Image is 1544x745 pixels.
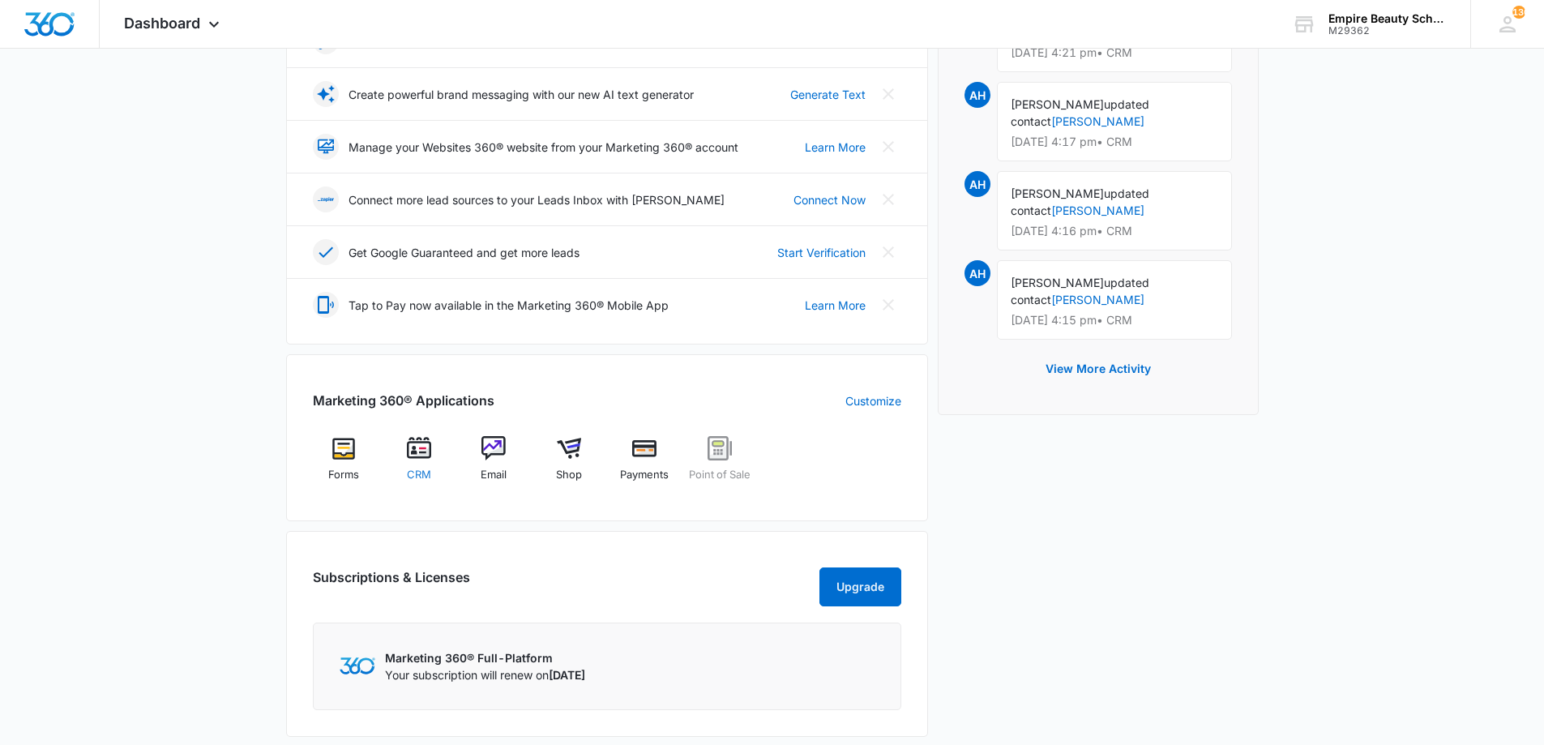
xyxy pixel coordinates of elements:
[328,467,359,483] span: Forms
[313,567,470,600] h2: Subscriptions & Licenses
[538,436,601,495] a: Shop
[1328,12,1447,25] div: account name
[777,244,866,261] a: Start Verification
[387,436,450,495] a: CRM
[349,191,725,208] p: Connect more lead sources to your Leads Inbox with [PERSON_NAME]
[124,15,200,32] span: Dashboard
[805,297,866,314] a: Learn More
[620,467,669,483] span: Payments
[875,134,901,160] button: Close
[689,467,751,483] span: Point of Sale
[964,171,990,197] span: AH
[845,392,901,409] a: Customize
[1328,25,1447,36] div: account id
[349,86,694,103] p: Create powerful brand messaging with our new AI text generator
[793,191,866,208] a: Connect Now
[385,666,585,683] p: Your subscription will renew on
[875,292,901,318] button: Close
[1512,6,1525,19] div: notifications count
[805,139,866,156] a: Learn More
[1029,349,1167,388] button: View More Activity
[1011,186,1104,200] span: [PERSON_NAME]
[407,467,431,483] span: CRM
[385,649,585,666] p: Marketing 360® Full-Platform
[1051,114,1144,128] a: [PERSON_NAME]
[481,467,507,483] span: Email
[549,668,585,682] span: [DATE]
[1011,136,1218,148] p: [DATE] 4:17 pm • CRM
[349,139,738,156] p: Manage your Websites 360® website from your Marketing 360® account
[875,239,901,265] button: Close
[875,186,901,212] button: Close
[1011,315,1218,326] p: [DATE] 4:15 pm • CRM
[556,467,582,483] span: Shop
[1051,203,1144,217] a: [PERSON_NAME]
[1051,293,1144,306] a: [PERSON_NAME]
[313,391,494,410] h2: Marketing 360® Applications
[964,82,990,108] span: AH
[349,244,580,261] p: Get Google Guaranteed and get more leads
[463,436,525,495] a: Email
[688,436,751,495] a: Point of Sale
[1011,225,1218,237] p: [DATE] 4:16 pm • CRM
[1512,6,1525,19] span: 130
[819,567,901,606] button: Upgrade
[964,260,990,286] span: AH
[1011,276,1104,289] span: [PERSON_NAME]
[340,657,375,674] img: Marketing 360 Logo
[1011,97,1104,111] span: [PERSON_NAME]
[1011,47,1218,58] p: [DATE] 4:21 pm • CRM
[313,436,375,495] a: Forms
[614,436,676,495] a: Payments
[875,81,901,107] button: Close
[790,86,866,103] a: Generate Text
[349,297,669,314] p: Tap to Pay now available in the Marketing 360® Mobile App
